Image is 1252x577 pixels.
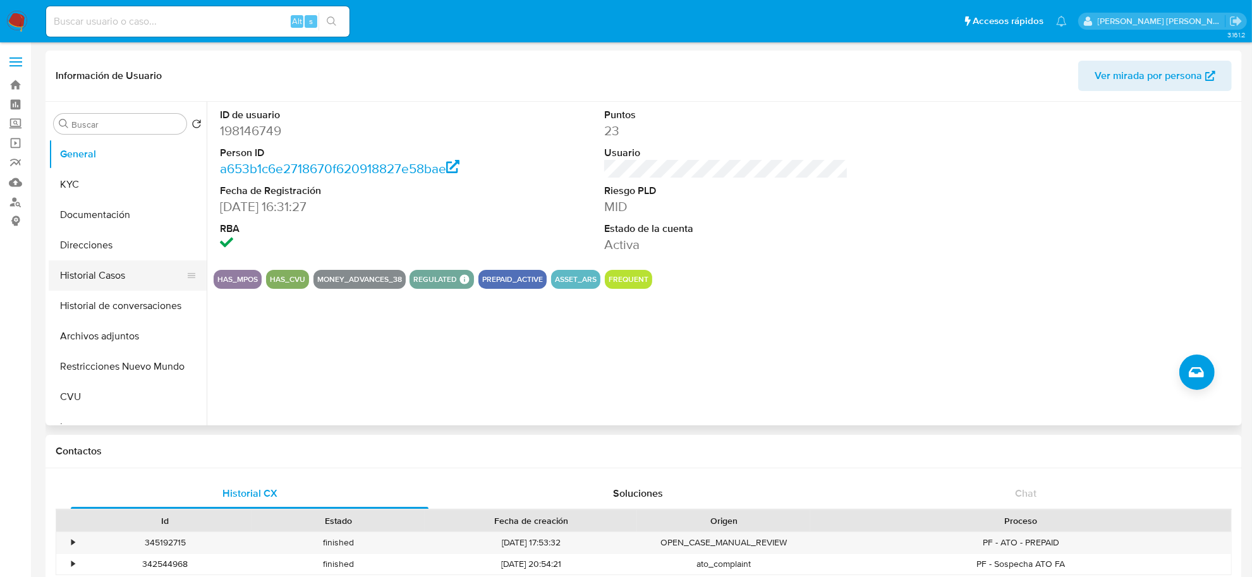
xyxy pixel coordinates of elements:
div: 345192715 [78,532,252,553]
div: Proceso [819,514,1222,527]
button: CVU [49,382,207,412]
div: OPEN_CASE_MANUAL_REVIEW [637,532,810,553]
span: Soluciones [613,486,663,501]
div: PF - Sospecha ATO FA [810,554,1231,574]
h1: Contactos [56,445,1232,458]
a: Notificaciones [1056,16,1067,27]
dd: 23 [604,122,848,140]
div: Origen [646,514,801,527]
button: Buscar [59,119,69,129]
button: Restricciones Nuevo Mundo [49,351,207,382]
button: Direcciones [49,230,207,260]
button: Archivos adjuntos [49,321,207,351]
dt: Puntos [604,108,848,122]
dt: ID de usuario [220,108,464,122]
div: 342544968 [78,554,252,574]
div: Estado [260,514,416,527]
div: [DATE] 17:53:32 [425,532,637,553]
button: Documentación [49,200,207,230]
div: ato_complaint [637,554,810,574]
button: search-icon [319,13,344,30]
h1: Información de Usuario [56,70,162,82]
div: Fecha de creación [434,514,628,527]
span: Ver mirada por persona [1095,61,1202,91]
div: finished [252,554,425,574]
dt: Riesgo PLD [604,184,848,198]
dt: Usuario [604,146,848,160]
button: Volver al orden por defecto [191,119,202,133]
dt: Person ID [220,146,464,160]
input: Buscar usuario o caso... [46,13,349,30]
dt: RBA [220,222,464,236]
a: a653b1c6e2718670f620918827e58bae [220,159,459,178]
div: • [71,537,75,549]
button: Historial Casos [49,260,197,291]
span: Accesos rápidos [973,15,1043,28]
div: PF - ATO - PREPAID [810,532,1231,553]
span: Historial CX [222,486,277,501]
div: • [71,558,75,570]
button: Items [49,412,207,442]
p: mayra.pernia@mercadolibre.com [1098,15,1225,27]
div: Id [87,514,243,527]
dd: [DATE] 16:31:27 [220,198,464,216]
div: finished [252,532,425,553]
dd: 198146749 [220,122,464,140]
button: General [49,139,207,169]
span: s [309,15,313,27]
span: Chat [1015,486,1036,501]
button: KYC [49,169,207,200]
div: [DATE] 20:54:21 [425,554,637,574]
dt: Estado de la cuenta [604,222,848,236]
dd: MID [604,198,848,216]
dd: Activa [604,236,848,253]
a: Salir [1229,15,1243,28]
button: Historial de conversaciones [49,291,207,321]
input: Buscar [71,119,181,130]
dt: Fecha de Registración [220,184,464,198]
span: Alt [292,15,302,27]
button: Ver mirada por persona [1078,61,1232,91]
